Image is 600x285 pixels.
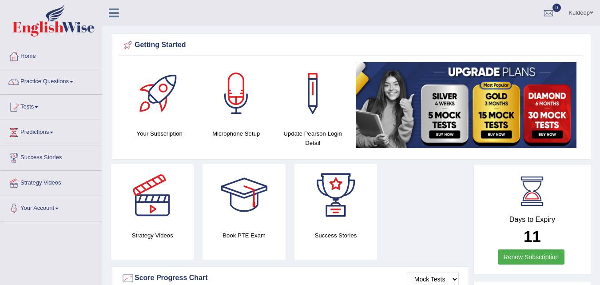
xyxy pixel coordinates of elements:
span: 0 [552,4,561,12]
h4: Days to Expiry [484,216,581,224]
div: Getting Started [121,39,581,52]
h4: Your Subscription [126,129,194,138]
h4: Success Stories [294,231,377,240]
h4: Update Pearson Login Detail [279,129,347,148]
a: Tests [0,95,102,117]
div: Score Progress Chart [121,272,459,285]
a: Success Stories [0,145,102,168]
a: Renew Subscription [498,249,565,265]
b: 11 [524,228,541,245]
h4: Strategy Videos [111,231,194,240]
a: Strategy Videos [0,171,102,193]
a: Your Account [0,196,102,218]
img: small5.jpg [356,62,577,148]
a: Practice Questions [0,69,102,92]
a: Predictions [0,120,102,142]
h4: Book PTE Exam [203,231,285,240]
h4: Microphone Setup [203,129,270,138]
a: Home [0,44,102,66]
